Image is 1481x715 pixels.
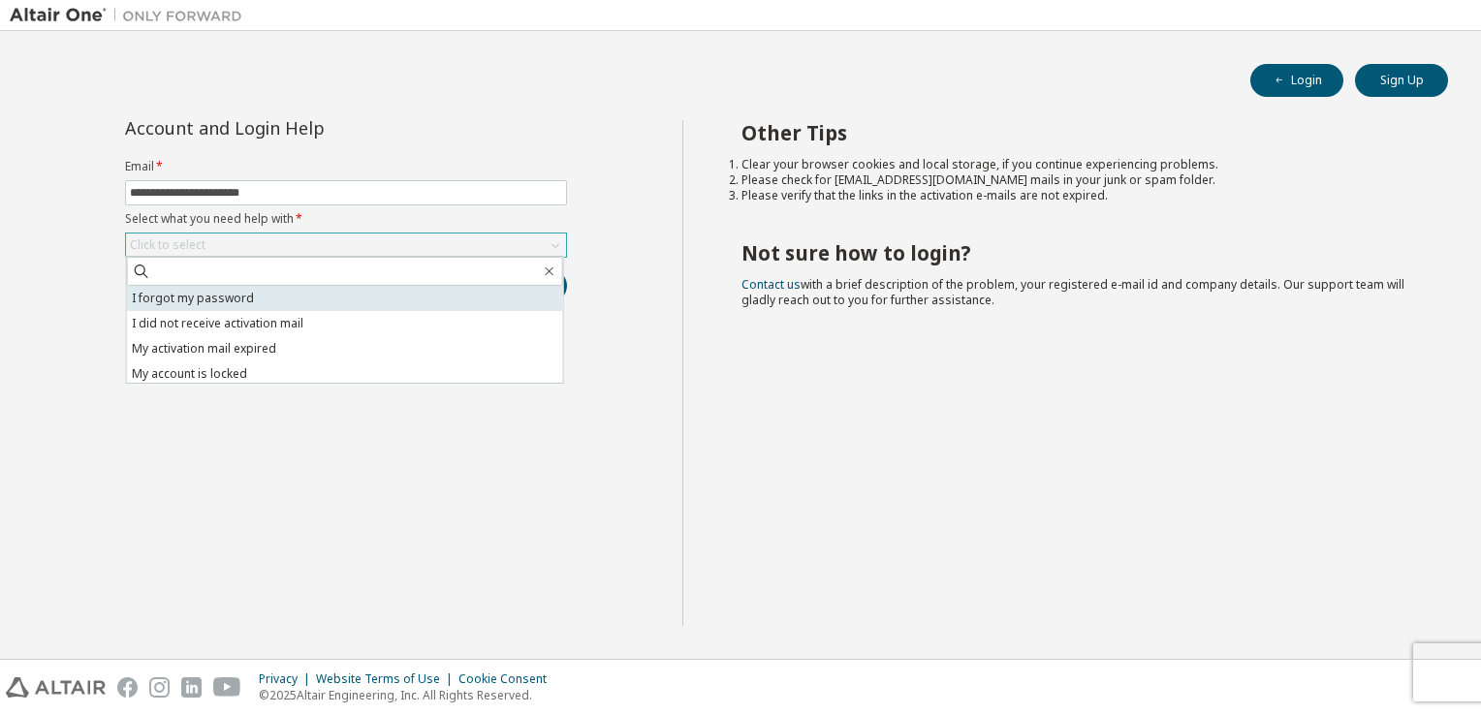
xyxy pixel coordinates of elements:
div: Website Terms of Use [316,671,458,687]
button: Login [1250,64,1343,97]
button: Sign Up [1355,64,1448,97]
span: with a brief description of the problem, your registered e-mail id and company details. Our suppo... [741,276,1404,308]
img: youtube.svg [213,677,241,698]
li: Please check for [EMAIL_ADDRESS][DOMAIN_NAME] mails in your junk or spam folder. [741,172,1414,188]
img: altair_logo.svg [6,677,106,698]
img: linkedin.svg [181,677,202,698]
div: Click to select [126,233,566,257]
div: Privacy [259,671,316,687]
label: Select what you need help with [125,211,567,227]
div: Click to select [130,237,205,253]
img: facebook.svg [117,677,138,698]
p: © 2025 Altair Engineering, Inc. All Rights Reserved. [259,687,558,703]
li: Please verify that the links in the activation e-mails are not expired. [741,188,1414,203]
li: I forgot my password [127,286,563,311]
div: Cookie Consent [458,671,558,687]
img: Altair One [10,6,252,25]
h2: Other Tips [741,120,1414,145]
h2: Not sure how to login? [741,240,1414,265]
div: Account and Login Help [125,120,479,136]
a: Contact us [741,276,801,293]
label: Email [125,159,567,174]
li: Clear your browser cookies and local storage, if you continue experiencing problems. [741,157,1414,172]
img: instagram.svg [149,677,170,698]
